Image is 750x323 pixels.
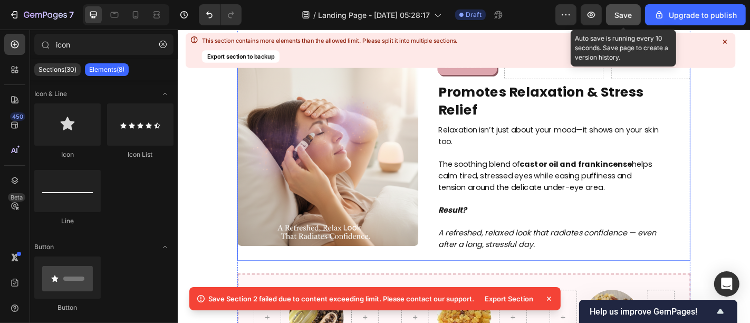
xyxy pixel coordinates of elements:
[318,9,430,21] span: Landing Page - [DATE] 05:28:17
[714,271,739,297] div: Open Intercom Messenger
[201,51,279,63] button: Export section to backup
[89,65,124,74] p: Elements(8)
[199,4,242,25] div: Undo/Redo
[502,35,557,43] div: Drop element here
[590,305,727,318] button: Show survey - Help us improve GemPages!
[8,193,25,202] div: Beta
[4,4,79,25] button: 7
[313,9,316,21] span: /
[378,143,502,155] strong: castor oil and frankincense
[478,291,540,306] div: Export Section
[615,11,632,20] span: Save
[288,59,515,99] strong: Promotes Relaxation & Stress Relief
[654,9,737,21] div: Upgrade to publish
[288,194,320,206] strong: Result?
[288,143,532,181] p: The soothing blend of helps calm tired, stressed eyes while easing puffiness and tension around t...
[34,242,54,252] span: Button
[466,10,482,20] span: Draft
[68,25,85,34] div: Row
[606,4,641,25] button: Save
[34,303,101,312] div: Button
[107,150,174,159] div: Icon List
[34,216,101,226] div: Line
[395,35,450,43] div: Drop element here
[208,293,474,304] div: Save Section 2 failed due to content exceeding limit. Please contact our support.
[292,33,341,45] p: REASON 6
[10,112,25,121] div: 450
[69,8,74,21] p: 7
[34,150,101,159] div: Icon
[201,37,458,44] div: This section contains more elements than the allowed limit. Please split it into multiple sections.
[157,85,174,102] span: Toggle open
[590,307,714,317] span: Help us improve GemPages!
[39,65,76,74] p: Sections(30)
[34,34,174,55] input: Search Sections & Elements
[288,219,529,244] i: A refreshed, relaxed look that radiates confidence — even after a long, stressful day.
[288,105,532,130] p: Relaxation isn’t just about your mood—it shows on your skin too.
[645,4,746,25] button: Upgrade to publish
[157,239,174,255] span: Toggle open
[34,89,67,99] span: Icon & Line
